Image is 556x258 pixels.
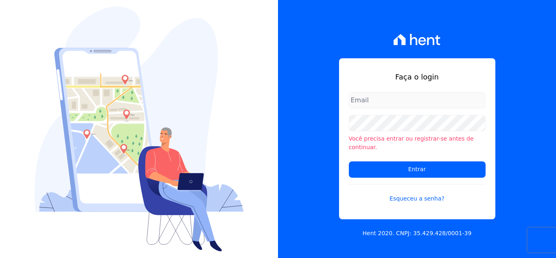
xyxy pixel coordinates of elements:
[349,92,486,108] input: Email
[349,161,486,178] input: Entrar
[349,71,486,82] h1: Faça o login
[35,7,244,251] img: Login
[349,184,486,203] a: Esqueceu a senha?
[363,229,472,238] p: Hent 2020. CNPJ: 35.429.428/0001-39
[349,135,486,152] li: Você precisa entrar ou registrar-se antes de continuar.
